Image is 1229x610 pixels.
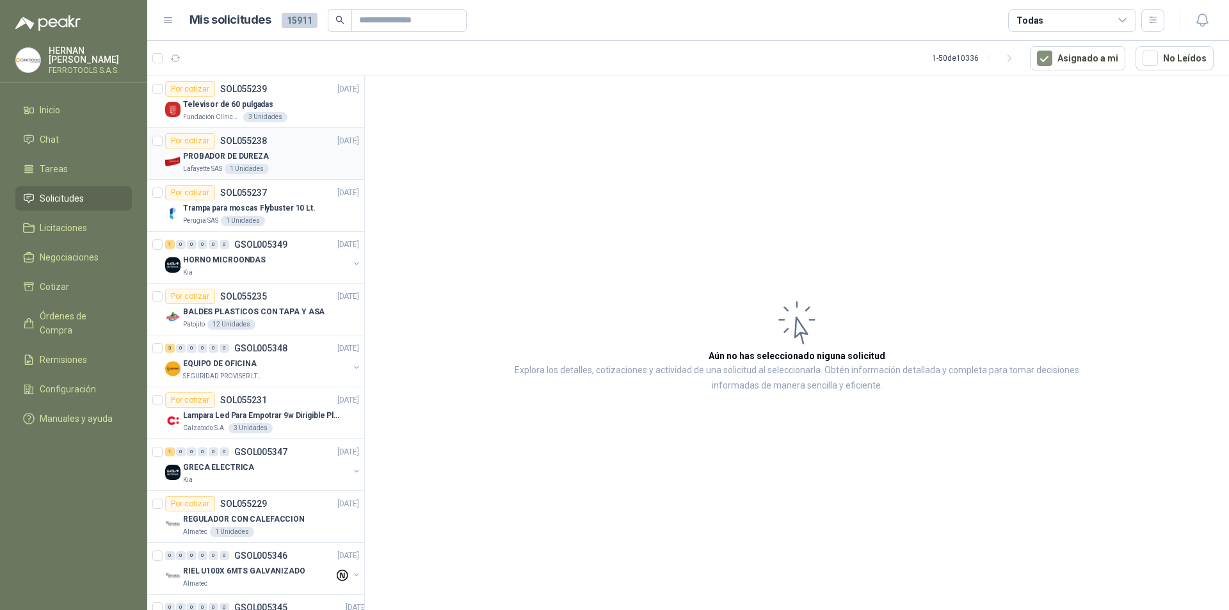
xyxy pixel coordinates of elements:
p: SOL055235 [220,292,267,301]
div: 0 [176,240,186,249]
div: 0 [220,447,229,456]
span: Remisiones [40,353,87,367]
p: Patojito [183,319,205,330]
span: Inicio [40,103,60,117]
p: SOL055229 [220,499,267,508]
div: 1 [165,447,175,456]
span: search [335,15,344,24]
a: 3 0 0 0 0 0 GSOL005348[DATE] Company LogoEQUIPO DE OFICINASEGURIDAD PROVISER LTDA [165,341,362,381]
span: Órdenes de Compra [40,309,120,337]
p: REGULADOR CON CALEFACCION [183,513,305,526]
p: SOL055231 [220,396,267,405]
div: 0 [176,447,186,456]
div: 0 [165,551,175,560]
div: Por cotizar [165,289,215,304]
a: Negociaciones [15,245,132,269]
div: 0 [209,551,218,560]
div: 1 - 50 de 10336 [932,48,1020,68]
img: Logo peakr [15,15,81,31]
div: 3 [165,344,175,353]
div: Por cotizar [165,392,215,408]
div: 0 [176,551,186,560]
h1: Mis solicitudes [189,11,271,29]
img: Company Logo [16,48,40,72]
a: Órdenes de Compra [15,304,132,342]
p: [DATE] [337,550,359,562]
h3: Aún no has seleccionado niguna solicitud [709,349,885,363]
p: GSOL005348 [234,344,287,353]
img: Company Logo [165,154,181,169]
img: Company Logo [165,465,181,480]
p: [DATE] [337,135,359,147]
div: 0 [220,551,229,560]
p: Almatec [183,579,207,589]
p: GSOL005346 [234,551,287,560]
div: 0 [198,240,207,249]
div: 0 [209,344,218,353]
a: 1 0 0 0 0 0 GSOL005347[DATE] Company LogoGRECA ELECTRICAKia [165,444,362,485]
a: Remisiones [15,348,132,372]
p: BALDES PLASTICOS CON TAPA Y ASA [183,306,325,318]
p: FERROTOOLS S.A.S. [49,67,132,74]
span: 15911 [282,13,317,28]
p: [DATE] [337,291,359,303]
img: Company Logo [165,361,181,376]
p: RIEL U100X 6MTS GALVANIZADO [183,565,305,577]
div: 0 [220,240,229,249]
span: Licitaciones [40,221,87,235]
p: Explora los detalles, cotizaciones y actividad de una solicitud al seleccionarla. Obtén informaci... [493,363,1101,394]
a: Por cotizarSOL055238[DATE] Company LogoPROBADOR DE DUREZALafayette SAS1 Unidades [147,128,364,180]
p: HORNO MICROONDAS [183,254,266,266]
p: [DATE] [337,83,359,95]
div: 0 [198,447,207,456]
a: 1 0 0 0 0 0 GSOL005349[DATE] Company LogoHORNO MICROONDASKia [165,237,362,278]
p: GRECA ELECTRICA [183,462,254,474]
p: Televisor de 60 pulgadas [183,99,273,111]
p: HERNAN [PERSON_NAME] [49,46,132,64]
span: Chat [40,132,59,147]
img: Company Logo [165,102,181,117]
a: Tareas [15,157,132,181]
p: EQUIPO DE OFICINA [183,358,257,370]
p: [DATE] [337,187,359,199]
span: Cotizar [40,280,69,294]
button: No Leídos [1136,46,1214,70]
p: [DATE] [337,446,359,458]
span: Negociaciones [40,250,99,264]
div: 1 [165,240,175,249]
button: Asignado a mi [1030,46,1125,70]
div: 0 [209,240,218,249]
span: Solicitudes [40,191,84,205]
p: Kia [183,268,193,278]
div: 0 [187,551,197,560]
a: Por cotizarSOL055231[DATE] Company LogoLampara Led Para Empotrar 9w Dirigible Plafon 11cmCalzatod... [147,387,364,439]
a: Chat [15,127,132,152]
p: Fundación Clínica Shaio [183,112,241,122]
a: Por cotizarSOL055235[DATE] Company LogoBALDES PLASTICOS CON TAPA Y ASAPatojito12 Unidades [147,284,364,335]
div: 1 Unidades [210,527,254,537]
p: [DATE] [337,394,359,406]
div: 0 [187,240,197,249]
p: Calzatodo S.A. [183,423,226,433]
p: SOL055239 [220,84,267,93]
p: SEGURIDAD PROVISER LTDA [183,371,264,381]
img: Company Logo [165,205,181,221]
a: Inicio [15,98,132,122]
div: 0 [198,344,207,353]
div: Por cotizar [165,185,215,200]
div: Todas [1016,13,1043,28]
a: Por cotizarSOL055237[DATE] Company LogoTrampa para moscas Flybuster 10 Lt.Perugia SAS1 Unidades [147,180,364,232]
a: Por cotizarSOL055239[DATE] Company LogoTelevisor de 60 pulgadasFundación Clínica Shaio3 Unidades [147,76,364,128]
div: 0 [209,447,218,456]
a: Solicitudes [15,186,132,211]
div: 0 [176,344,186,353]
p: Lafayette SAS [183,164,222,174]
p: [DATE] [337,342,359,355]
a: Por cotizarSOL055229[DATE] Company LogoREGULADOR CON CALEFACCIONAlmatec1 Unidades [147,491,364,543]
div: 3 Unidades [229,423,273,433]
div: 3 Unidades [243,112,287,122]
a: Configuración [15,377,132,401]
img: Company Logo [165,309,181,325]
p: Perugia SAS [183,216,218,226]
img: Company Logo [165,517,181,532]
